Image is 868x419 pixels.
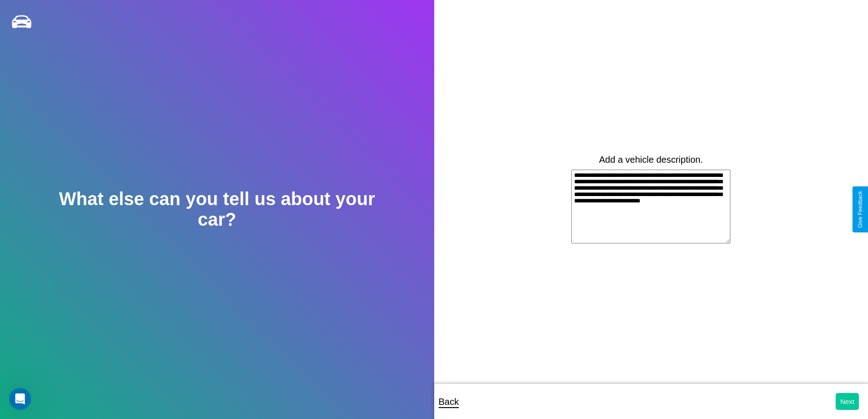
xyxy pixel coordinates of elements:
[836,393,859,410] button: Next
[439,393,459,410] p: Back
[43,189,390,230] h2: What else can you tell us about your car?
[857,191,863,228] div: Give Feedback
[9,388,31,410] iframe: Intercom live chat
[599,155,703,165] label: Add a vehicle description.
